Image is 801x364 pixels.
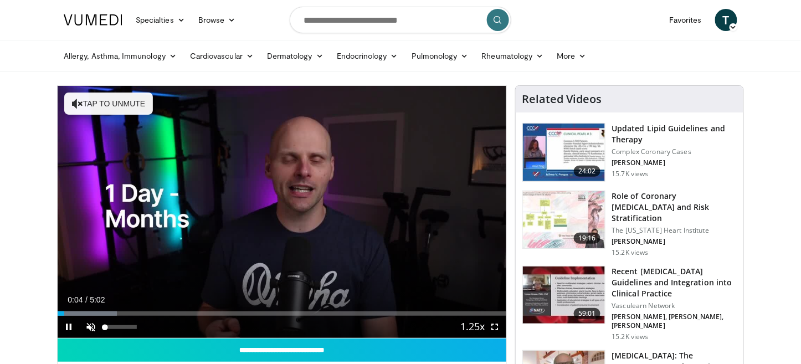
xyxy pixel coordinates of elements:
p: Complex Coronary Cases [612,147,737,156]
a: Specialties [129,9,192,31]
a: Pulmonology [405,45,475,67]
a: 24:02 Updated Lipid Guidelines and Therapy Complex Coronary Cases [PERSON_NAME] 15.7K views [522,123,737,182]
video-js: Video Player [58,86,506,339]
span: 59:01 [574,308,600,319]
span: 24:02 [574,166,600,177]
button: Unmute [80,316,102,338]
button: Tap to unmute [64,93,153,115]
a: Endocrinology [330,45,405,67]
p: [PERSON_NAME], [PERSON_NAME], [PERSON_NAME] [612,312,737,330]
a: Favorites [663,9,708,31]
span: 0:04 [68,295,83,304]
a: Rheumatology [475,45,551,67]
p: Vasculearn Network [612,301,737,310]
a: 59:01 Recent [MEDICAL_DATA] Guidelines and Integration into Clinical Practice Vasculearn Network ... [522,266,737,341]
a: T [715,9,737,31]
button: Pause [58,316,80,338]
p: [PERSON_NAME] [612,158,737,167]
a: 19:16 Role of Coronary [MEDICAL_DATA] and Risk Stratification The [US_STATE] Heart Institute [PER... [522,191,737,257]
p: 15.2K views [612,332,649,341]
div: Progress Bar [58,311,506,316]
img: VuMedi Logo [64,14,122,25]
img: 1efa8c99-7b8a-4ab5-a569-1c219ae7bd2c.150x105_q85_crop-smart_upscale.jpg [523,191,605,249]
a: Allergy, Asthma, Immunology [57,45,183,67]
a: Dermatology [260,45,330,67]
p: The [US_STATE] Heart Institute [612,226,737,235]
a: Browse [192,9,243,31]
span: 19:16 [574,233,600,244]
h3: Role of Coronary [MEDICAL_DATA] and Risk Stratification [612,191,737,224]
span: / [85,295,88,304]
button: Playback Rate [462,316,484,338]
p: [PERSON_NAME] [612,237,737,246]
h3: Recent [MEDICAL_DATA] Guidelines and Integration into Clinical Practice [612,266,737,299]
a: Cardiovascular [183,45,260,67]
a: More [551,45,593,67]
button: Fullscreen [484,316,506,338]
h3: Updated Lipid Guidelines and Therapy [612,123,737,145]
div: Volume Level [105,325,136,329]
input: Search topics, interventions [290,7,511,33]
p: 15.2K views [612,248,649,257]
h4: Related Videos [522,93,602,106]
img: 77f671eb-9394-4acc-bc78-a9f077f94e00.150x105_q85_crop-smart_upscale.jpg [523,124,605,181]
img: 87825f19-cf4c-4b91-bba1-ce218758c6bb.150x105_q85_crop-smart_upscale.jpg [523,266,605,324]
span: 5:02 [90,295,105,304]
p: 15.7K views [612,170,649,178]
